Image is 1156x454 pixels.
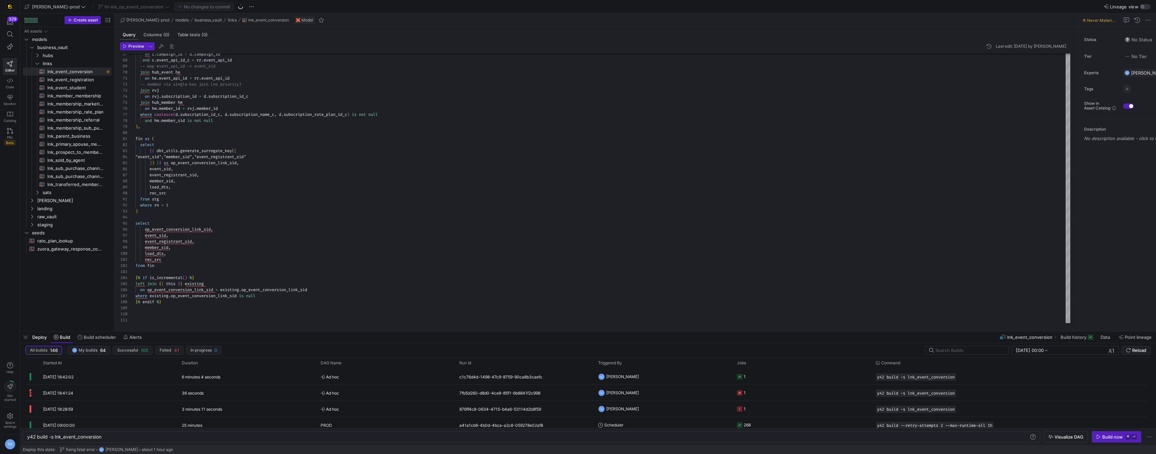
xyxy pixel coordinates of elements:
div: 85 [120,160,127,166]
span: as [145,136,150,141]
span: lnk_sold_by_agent​​​​​​​​​​ [47,156,104,164]
span: lnk_membership_referral​​​​​​​​​​ [47,116,104,124]
span: = [182,106,185,111]
span: lnk_event_conversion​​​​​​​​​​ [47,68,104,76]
a: lnk_event_student​​​​​​​​​​ [23,84,112,92]
span: not [359,112,366,117]
span: subscription_id_c [180,112,220,117]
span: ( [232,148,234,153]
div: Press SPACE to select this row. [23,100,112,108]
div: Press SPACE to select this row. [23,76,112,84]
span: c [152,57,154,63]
a: rate_plan_lookup​​​​​​ [23,237,112,245]
span: rvj [187,106,194,111]
div: 876ff4c8-0634-4715-b4a6-53114d2b8f59 [455,401,594,417]
div: Press SPACE to select this row. [23,156,112,164]
span: and [142,57,150,63]
button: 329 [3,16,17,28]
span: event_api_id [201,76,230,81]
span: op_event_conversion_link_sid [171,160,237,166]
span: (0) [163,33,169,37]
span: where [140,112,152,117]
button: In progress0 [186,346,221,355]
a: lnk_parent_business​​​​​​​​​​ [23,132,112,140]
button: [PERSON_NAME]-prod [119,16,171,24]
span: , [168,184,171,190]
span: 0 [214,348,217,353]
a: Code [3,75,17,92]
button: THMy builds64 [68,346,110,355]
span: . [281,112,284,117]
button: Successful105 [113,346,153,355]
span: and [145,118,152,123]
div: Press SPACE to select this row. [23,188,112,196]
button: lnk_event_conversion [241,16,291,24]
span: . [194,106,197,111]
a: https://storage.googleapis.com/y42-prod-data-exchange/images/uAsz27BndGEK0hZWDFeOjoxA7jCwgK9jE472... [3,1,17,12]
span: d [204,94,206,99]
div: All assets [24,29,42,34]
a: Editor [3,58,17,75]
span: [PERSON_NAME] [37,197,111,205]
span: "event_sid","member_sid","event_registrant [135,154,234,160]
span: [ [234,148,237,153]
div: 86 [120,166,127,172]
div: a41a1cb6-4b0d-4bca-a2c8-059278e02af8 [455,417,594,433]
span: event_api_id [159,76,187,81]
span: null [204,118,213,123]
span: , [237,160,239,166]
span: join [140,88,150,93]
div: Press SPACE to select this row. [23,124,112,132]
div: 89 [120,184,127,190]
span: ] [150,160,152,166]
span: Create asset [74,18,98,22]
div: 68 [120,57,127,63]
span: -- member via single-key join (no priority) [140,82,241,87]
span: subscription_rate_plan_id_c [284,112,347,117]
span: hub_event [152,70,173,75]
button: Create asset [65,16,101,24]
span: -- map event_api_id -> event_sid [140,63,215,69]
button: All builds146 [26,346,62,355]
span: 146 [50,348,58,353]
span: . [154,57,157,63]
span: = [190,76,192,81]
div: 75 [120,99,127,105]
span: lnk_membership_rate_plan​​​​​​​​​​ [47,108,104,116]
span: Tier [1084,54,1118,59]
span: , [220,112,222,117]
span: Model [301,18,313,22]
div: Press SPACE to select this row. [23,180,112,188]
span: } [157,160,159,166]
a: Monitor [3,92,17,108]
span: subscription_name_c [230,112,274,117]
span: hm [154,118,159,123]
span: generate_surrogate_key [180,148,232,153]
div: 80 [120,130,127,136]
span: lnk_transferred_membership​​​​​​​​​​ [47,181,104,188]
div: Press SPACE to select this row. [23,140,112,148]
span: hub_member [152,100,175,105]
span: lnk_membership_marketing​​​​​​​​​​ [47,100,104,108]
span: _sid" [234,154,246,160]
button: Alerts [120,331,145,343]
span: Get started [4,394,16,402]
span: Preview [128,44,144,49]
span: = [199,94,201,99]
span: zuora_gateway_response_codes​​​​​​ [37,245,104,253]
span: he [175,70,180,75]
div: 84 [120,154,127,160]
span: All builds [30,348,47,353]
span: event_api_id_c [157,57,190,63]
div: 71 [120,75,127,81]
span: rr [197,57,201,63]
span: Catalog [4,119,16,123]
span: hm [152,106,157,111]
div: 76 [120,105,127,111]
span: { [150,148,152,153]
button: Preview [120,42,147,50]
a: PRsBeta [3,125,17,148]
span: lnk_event_student​​​​​​​​​​ [47,84,104,92]
span: models [175,18,189,22]
span: lnk_membership_sub_purchase_channel​​​​​​​​​​ [47,124,104,132]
